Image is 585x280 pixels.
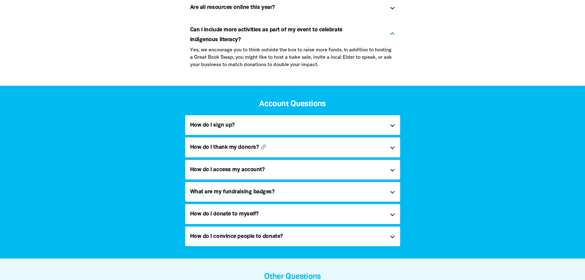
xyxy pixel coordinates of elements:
[190,142,385,152] h5: How do I thank my donors?
[190,46,395,69] p: Yes, we encourage you to think outside the box to raise more funds. In addition to hosting a Grea...
[190,187,385,197] h5: What are my fundraising badges?
[190,231,385,241] h5: How do I convince people to donate?
[260,144,287,150] button: link
[190,165,385,175] h5: How do I access my account?
[190,2,385,12] h5: Are all resources online this year?
[190,120,385,130] h5: How do I sign up?
[259,142,268,152] i: link
[190,25,385,45] h5: Can I include more activities as part of my event to celebrate Indigenous literacy?
[259,101,326,108] span: Account Questions
[190,209,385,219] h5: How do I donate to myself?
